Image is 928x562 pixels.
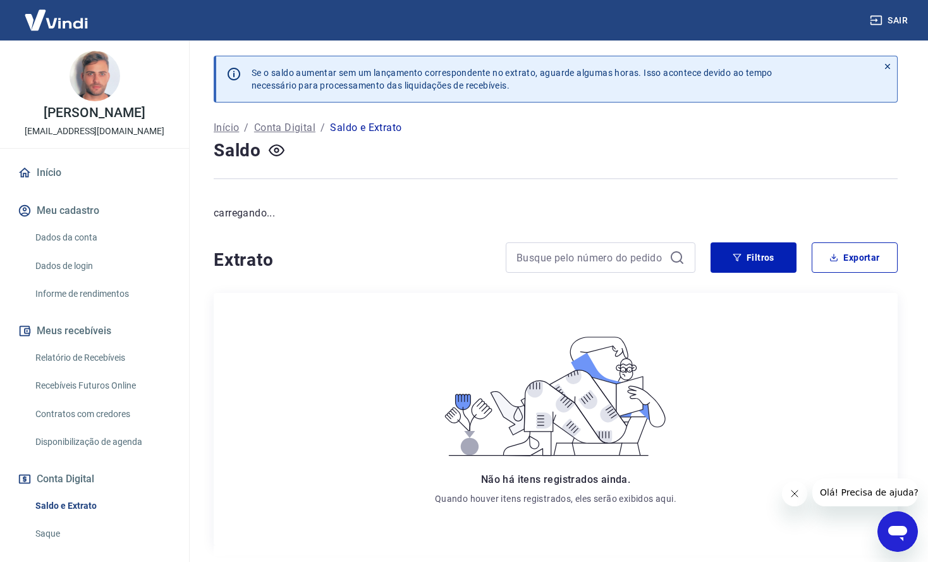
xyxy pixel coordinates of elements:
a: Dados de login [30,253,174,279]
p: [EMAIL_ADDRESS][DOMAIN_NAME] [25,125,164,138]
img: b78fc2cd-d002-4fc0-a604-fb8b1bb06311.jpeg [70,51,120,101]
iframe: Botão para abrir a janela de mensagens [877,511,918,552]
a: Saque [30,521,174,547]
button: Meus recebíveis [15,317,174,345]
p: carregando... [214,206,898,221]
button: Exportar [812,242,898,273]
a: Disponibilização de agenda [30,429,174,455]
iframe: Mensagem da empresa [812,478,918,506]
button: Conta Digital [15,465,174,493]
button: Sair [867,9,913,32]
h4: Extrato [214,247,491,273]
button: Meu cadastro [15,197,174,225]
span: Olá! Precisa de ajuda? [8,9,106,19]
a: Conta Digital [254,120,315,135]
a: Contratos com credores [30,401,174,427]
a: Início [214,120,239,135]
img: Vindi [15,1,97,39]
input: Busque pelo número do pedido [516,248,664,267]
p: Quando houver itens registrados, eles serão exibidos aqui. [435,492,676,505]
h4: Saldo [214,138,261,163]
button: Filtros [711,242,797,273]
p: / [244,120,248,135]
p: [PERSON_NAME] [44,106,145,120]
a: Início [15,159,174,187]
p: Saldo e Extrato [330,120,401,135]
span: Não há itens registrados ainda. [481,473,630,485]
iframe: Fechar mensagem [782,481,807,506]
a: Recebíveis Futuros Online [30,373,174,399]
a: Relatório de Recebíveis [30,345,174,371]
a: Informe de rendimentos [30,281,174,307]
p: Se o saldo aumentar sem um lançamento correspondente no extrato, aguarde algumas horas. Isso acon... [252,66,772,92]
a: Dados da conta [30,225,174,251]
a: Saldo e Extrato [30,493,174,519]
p: / [321,120,325,135]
